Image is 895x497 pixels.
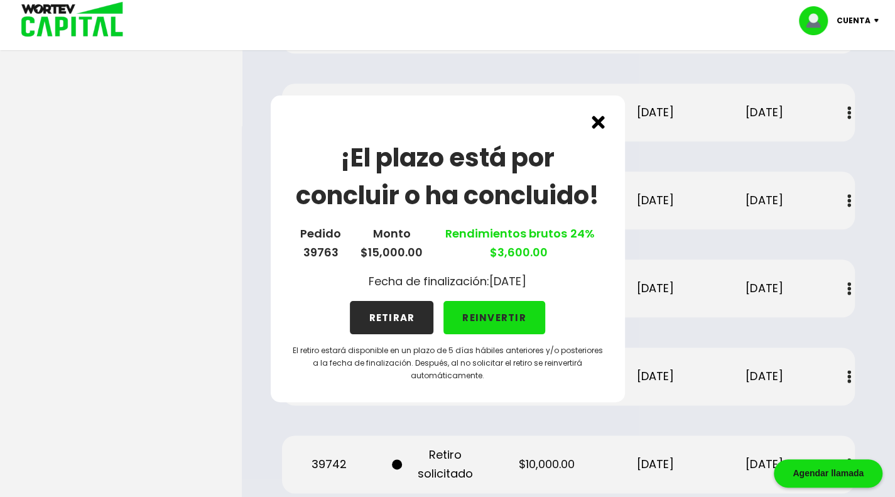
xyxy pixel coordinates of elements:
img: profile-image [799,6,837,35]
span: 24% [567,226,595,241]
p: Monto $15,000.00 [361,224,423,262]
p: Fecha de finalización: [DATE] [369,272,526,291]
a: Rendimientos brutos $3,600.00 [442,226,595,260]
img: icon-down [871,19,887,23]
p: Cuenta [837,11,871,30]
h1: ¡El plazo está por concluir o ha concluido! [291,139,605,214]
div: Agendar llamada [774,459,882,488]
button: REINVERTIR [443,301,545,334]
img: cross.ed5528e3.svg [592,116,605,129]
p: El retiro estará disponible en un plazo de 5 días hábiles anteriores y/o posteriores a la fecha d... [291,344,605,382]
p: Pedido 39763 [300,224,341,262]
button: RETIRAR [350,301,433,334]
